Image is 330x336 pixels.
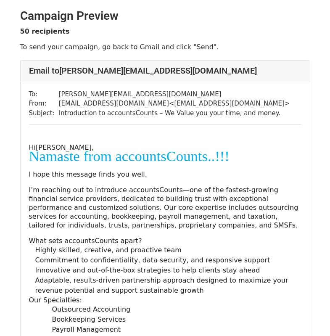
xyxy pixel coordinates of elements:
span: Innovative and out-of-the-box strategies to help clients stay ahead [35,266,260,274]
span: Hi [29,143,36,151]
p: [PERSON_NAME] [29,143,301,152]
span: Adaptable, results-driven partnership approach designed to maximize your revenue potential and su... [35,276,288,294]
td: From: [29,99,59,108]
span: Commitment to confidentiality, data security, and responsive support [35,256,270,264]
p: To send your campaign, go back to Gmail and click "Send". [20,42,310,51]
td: Subject: [29,108,59,118]
p: What sets accountsCounts apart? [29,236,301,245]
td: Introduction to accountsCounts – We Value you your time, and money. [59,108,290,118]
span: Bookkeeping Services [52,315,126,323]
span: , [92,143,94,151]
p: I’m reaching out to introduce accountsCounts—one of the fastest-growing financial service provide... [29,185,301,230]
h2: Campaign Preview [20,9,310,23]
span: Highly skilled, creative, and proactive team [35,246,182,254]
span: Payroll Management [52,325,121,333]
span: Our Specialties: [29,296,82,304]
h4: Email to [PERSON_NAME][EMAIL_ADDRESS][DOMAIN_NAME] [29,66,301,76]
td: [EMAIL_ADDRESS][DOMAIN_NAME] < [EMAIL_ADDRESS][DOMAIN_NAME] > [59,99,290,108]
p: I hope this message finds you well. [29,170,301,179]
span: Outsourced Accounting [52,305,131,313]
td: To: [29,90,59,99]
span: Namaste from accountsCounts..!!! [29,148,230,164]
strong: 50 recipients [20,27,70,35]
td: [PERSON_NAME][EMAIL_ADDRESS][DOMAIN_NAME] [59,90,290,99]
